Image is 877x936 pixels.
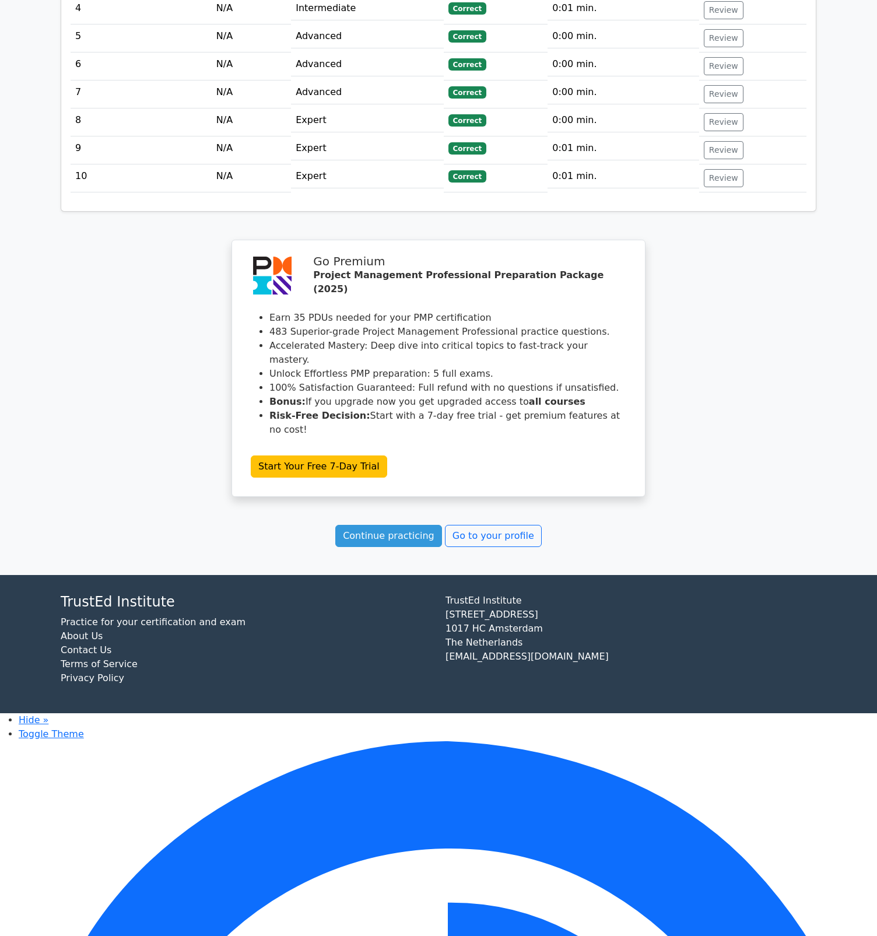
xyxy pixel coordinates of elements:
td: N/A [212,108,291,136]
a: Practice for your certification and exam [61,616,245,627]
td: 7 [71,80,212,108]
td: Expert [291,164,443,188]
td: 5 [71,24,212,52]
a: Continue practicing [335,525,442,547]
td: 6 [71,52,212,80]
td: 0:01 min. [548,164,699,188]
td: 0:01 min. [548,136,699,160]
button: Review [704,85,743,103]
span: Correct [448,86,486,98]
span: Correct [448,2,486,14]
button: Review [704,113,743,131]
button: Review [704,29,743,47]
a: About Us [61,630,103,641]
td: Advanced [291,52,443,76]
a: Go to your profile [445,525,542,547]
div: TrustEd Institute [STREET_ADDRESS] 1017 HC Amsterdam The Netherlands [EMAIL_ADDRESS][DOMAIN_NAME] [439,594,823,695]
a: Privacy Policy [61,672,124,683]
td: 0:00 min. [548,80,699,104]
td: N/A [212,80,291,108]
td: Expert [291,108,443,132]
td: Advanced [291,80,443,104]
td: 9 [71,136,212,164]
button: Review [704,57,743,75]
span: Correct [448,30,486,42]
span: Correct [448,170,486,182]
button: Review [704,1,743,19]
td: 0:00 min. [548,24,699,48]
td: N/A [212,164,291,192]
button: Review [704,169,743,187]
span: Correct [448,58,486,70]
td: 0:00 min. [548,52,699,76]
td: N/A [212,52,291,80]
td: 0:00 min. [548,108,699,132]
td: N/A [212,136,291,164]
span: Correct [448,114,486,126]
a: Contact Us [61,644,111,655]
td: Advanced [291,24,443,48]
td: N/A [212,24,291,52]
span: Correct [448,142,486,154]
button: Review [704,141,743,159]
td: Expert [291,136,443,160]
a: Start Your Free 7-Day Trial [251,455,387,478]
a: Hide » [19,714,48,725]
h4: TrustEd Institute [61,594,432,611]
a: Terms of Service [61,658,138,669]
td: 10 [71,164,212,192]
td: 8 [71,108,212,136]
